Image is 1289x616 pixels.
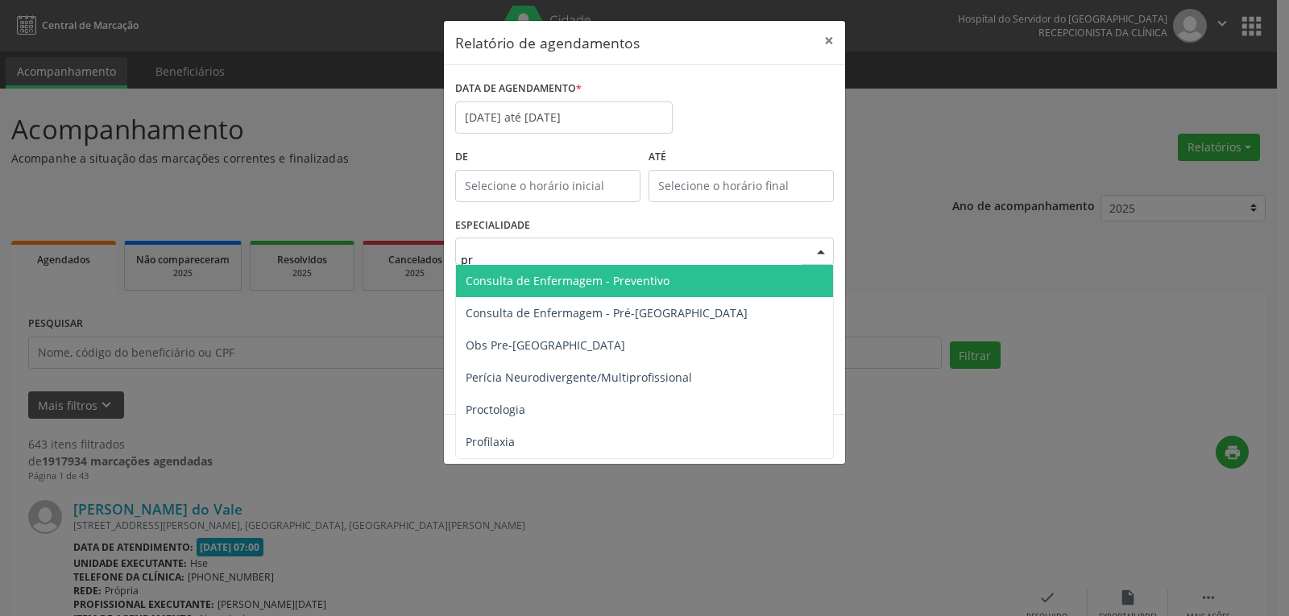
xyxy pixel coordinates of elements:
[649,170,834,202] input: Selecione o horário final
[461,243,801,275] input: Seleciona uma especialidade
[455,213,530,238] label: ESPECIALIDADE
[649,145,834,170] label: ATÉ
[455,145,640,170] label: De
[813,21,845,60] button: Close
[466,273,669,288] span: Consulta de Enfermagem - Preventivo
[455,76,582,101] label: DATA DE AGENDAMENTO
[466,434,515,449] span: Profilaxia
[466,305,748,320] span: Consulta de Enfermagem - Pré-[GEOGRAPHIC_DATA]
[455,170,640,202] input: Selecione o horário inicial
[466,402,525,417] span: Proctologia
[466,370,692,385] span: Perícia Neurodivergente/Multiprofissional
[466,337,625,353] span: Obs Pre-[GEOGRAPHIC_DATA]
[455,32,640,53] h5: Relatório de agendamentos
[455,101,673,134] input: Selecione uma data ou intervalo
